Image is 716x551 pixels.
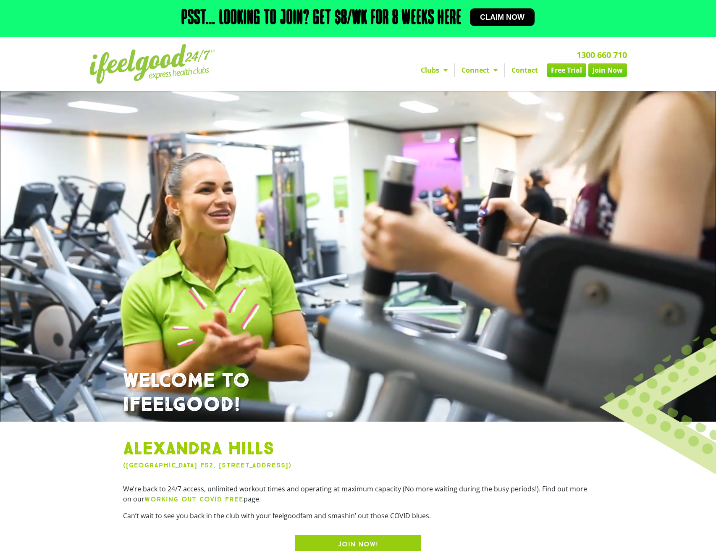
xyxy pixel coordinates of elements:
[123,369,593,417] h1: WELCOME TO IFEELGOOD!
[577,49,627,60] a: 1300 660 710
[144,495,244,503] b: WORKING OUT COVID FREE
[123,461,291,469] a: ([GEOGRAPHIC_DATA] FS2, [STREET_ADDRESS])
[281,63,627,77] nav: Menu
[123,511,593,521] p: Can’t wait to see you back in the club with your feelgoodfam and smashin’ out those COVID blues.
[144,494,244,504] a: WORKING OUT COVID FREE
[338,539,378,549] span: JOIN NOW!
[123,438,593,460] h1: Alexandra Hills
[547,63,586,77] a: Free Trial
[123,484,593,504] p: We’re back to 24/7 access, unlimited workout times and operating at maximum capacity (No more wai...
[455,63,504,77] a: Connect
[480,13,525,21] span: Claim now
[505,63,545,77] a: Contact
[588,63,627,77] a: Join Now
[470,8,535,26] a: Claim now
[181,8,462,29] h2: Psst… Looking to join? Get $8/wk for 8 weeks here
[414,63,454,77] a: Clubs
